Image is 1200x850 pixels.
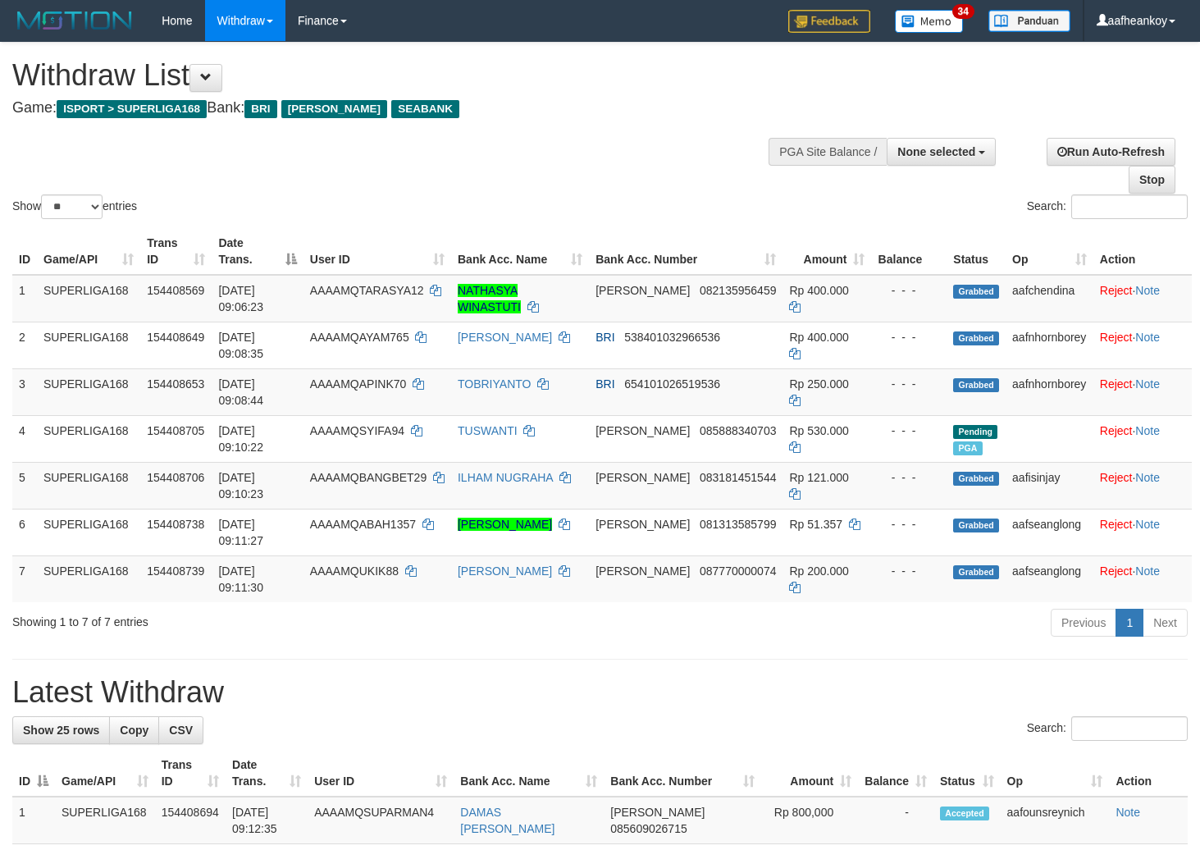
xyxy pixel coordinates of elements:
span: 34 [952,4,974,19]
span: Grabbed [953,285,999,299]
span: Copy 085609026715 to clipboard [610,822,687,835]
span: BRI [244,100,276,118]
th: ID: activate to sort column descending [12,750,55,797]
a: NATHASYA WINASTUTI [458,284,521,313]
span: Rp 51.357 [789,518,842,531]
span: Show 25 rows [23,724,99,737]
th: Bank Acc. Number: activate to sort column ascending [589,228,783,275]
th: Game/API: activate to sort column ascending [37,228,140,275]
td: aafseanglong [1006,555,1093,602]
span: BRI [595,331,614,344]
span: 154408653 [147,377,204,391]
td: 7 [12,555,37,602]
a: Reject [1100,331,1133,344]
span: None selected [897,145,975,158]
span: Rp 530.000 [789,424,848,437]
span: Copy 082135956459 to clipboard [700,284,776,297]
td: SUPERLIGA168 [37,509,140,555]
a: CSV [158,716,203,744]
td: AAAAMQSUPARMAN4 [308,797,454,844]
a: Reject [1100,471,1133,484]
span: [DATE] 09:08:35 [218,331,263,360]
th: Bank Acc. Name: activate to sort column ascending [454,750,604,797]
span: 154408739 [147,564,204,578]
span: Copy 087770000074 to clipboard [700,564,776,578]
label: Search: [1027,716,1188,741]
span: [DATE] 09:10:23 [218,471,263,500]
td: · [1093,415,1192,462]
td: · [1093,322,1192,368]
span: AAAAMQAPINK70 [310,377,407,391]
a: Note [1135,284,1160,297]
span: Grabbed [953,519,999,532]
th: Op: activate to sort column ascending [1006,228,1093,275]
span: Rp 400.000 [789,284,848,297]
span: CSV [169,724,193,737]
td: aafounsreynich [1001,797,1110,844]
a: [PERSON_NAME] [458,331,552,344]
a: Reject [1100,518,1133,531]
a: Reject [1100,377,1133,391]
span: BRI [595,377,614,391]
img: Button%20Memo.svg [895,10,964,33]
td: 154408694 [155,797,226,844]
div: - - - [878,516,940,532]
th: Status: activate to sort column ascending [933,750,1001,797]
span: AAAAMQAYAM765 [310,331,409,344]
span: Marked by aafounsreynich [953,441,982,455]
span: Grabbed [953,565,999,579]
td: 3 [12,368,37,415]
h1: Latest Withdraw [12,676,1188,709]
input: Search: [1071,716,1188,741]
span: 154408705 [147,424,204,437]
span: [DATE] 09:06:23 [218,284,263,313]
img: MOTION_logo.png [12,8,137,33]
a: Reject [1100,424,1133,437]
span: Accepted [940,807,989,820]
span: Grabbed [953,331,999,345]
span: Copy 654101026519536 to clipboard [624,377,720,391]
span: [DATE] 09:11:27 [218,518,263,547]
div: - - - [878,329,940,345]
td: · [1093,275,1192,322]
a: Note [1135,471,1160,484]
a: Reject [1100,564,1133,578]
span: Copy [120,724,148,737]
td: aafnhornborey [1006,368,1093,415]
span: AAAAMQSYIFA94 [310,424,404,437]
a: Note [1135,564,1160,578]
td: SUPERLIGA168 [37,368,140,415]
a: [PERSON_NAME] [458,518,552,531]
td: · [1093,555,1192,602]
label: Show entries [12,194,137,219]
div: - - - [878,423,940,439]
span: Rp 400.000 [789,331,848,344]
label: Search: [1027,194,1188,219]
a: Show 25 rows [12,716,110,744]
td: - [858,797,933,844]
td: aafseanglong [1006,509,1093,555]
td: · [1093,368,1192,415]
span: [DATE] 09:11:30 [218,564,263,594]
th: User ID: activate to sort column ascending [303,228,451,275]
td: Rp 800,000 [761,797,858,844]
span: Grabbed [953,378,999,392]
a: Note [1135,377,1160,391]
a: Note [1116,806,1140,819]
th: Bank Acc. Name: activate to sort column ascending [451,228,589,275]
a: TUSWANTI [458,424,518,437]
th: Date Trans.: activate to sort column descending [212,228,303,275]
th: Action [1109,750,1188,797]
span: [PERSON_NAME] [610,806,705,819]
a: Note [1135,331,1160,344]
th: Op: activate to sort column ascending [1001,750,1110,797]
a: 1 [1116,609,1143,637]
th: Date Trans.: activate to sort column ascending [226,750,308,797]
td: SUPERLIGA168 [37,275,140,322]
span: 154408649 [147,331,204,344]
h4: Game: Bank: [12,100,783,117]
span: Rp 250.000 [789,377,848,391]
th: Trans ID: activate to sort column ascending [155,750,226,797]
td: 1 [12,797,55,844]
div: PGA Site Balance / [769,138,887,166]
